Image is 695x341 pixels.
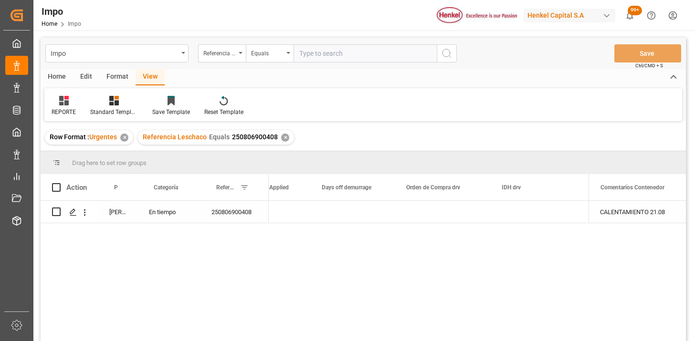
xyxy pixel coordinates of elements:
[114,184,117,191] span: Persona responsable de seguimiento
[143,133,207,141] span: Referencia Leschaco
[437,7,517,24] img: Henkel%20logo.jpg_1689854090.jpg
[251,47,284,58] div: Equals
[66,183,87,192] div: Action
[589,201,686,223] div: CALENTAMIENTO 21.08
[50,133,89,141] span: Row Format :
[136,69,165,85] div: View
[437,44,457,62] button: search button
[406,184,460,191] span: Orden de Compra drv
[524,6,619,24] button: Henkel Capital S.A
[41,69,73,85] div: Home
[52,108,76,116] div: REPORTE
[635,62,663,69] span: Ctrl/CMD + S
[89,133,117,141] span: Urgentes
[41,201,269,223] div: Press SPACE to select this row.
[600,184,664,191] span: Comentarios Contenedor
[209,133,230,141] span: Equals
[200,201,269,223] div: 250806900408
[281,134,289,142] div: ✕
[203,47,236,58] div: Referencia Leschaco
[641,5,662,26] button: Help Center
[137,201,200,223] div: En tiempo
[204,108,243,116] div: Reset Template
[246,44,294,62] button: open menu
[51,47,178,59] div: Impo
[98,201,137,223] div: [PERSON_NAME]
[589,201,686,223] div: Press SPACE to select this row.
[294,44,437,62] input: Type to search
[619,5,641,26] button: show 102 new notifications
[154,184,178,191] span: Categoría
[99,69,136,85] div: Format
[73,69,99,85] div: Edit
[42,21,57,27] a: Home
[152,108,190,116] div: Save Template
[524,9,615,22] div: Henkel Capital S.A
[502,184,521,191] span: IDH drv
[90,108,138,116] div: Standard Templates
[232,133,278,141] span: 250806900408
[322,184,371,191] span: Days off demurrage
[72,159,147,166] span: Drag here to set row groups
[614,44,681,62] button: Save
[45,44,189,62] button: open menu
[120,134,128,142] div: ✕
[42,4,81,19] div: Impo
[198,44,246,62] button: open menu
[628,6,642,15] span: 99+
[216,184,236,191] span: Referencia Leschaco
